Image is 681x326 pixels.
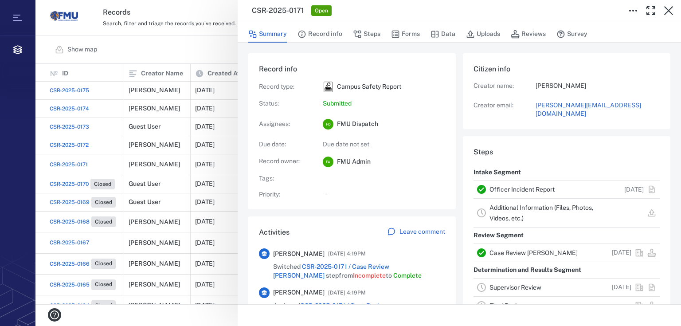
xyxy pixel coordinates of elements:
[431,26,455,43] button: Data
[313,7,330,15] span: Open
[273,263,389,279] a: CSR-2025-0171 / Case Review [PERSON_NAME]
[624,185,644,194] p: [DATE]
[323,119,333,130] div: F D
[474,228,524,244] p: Review Segment
[337,82,401,91] p: Campus Safety Report
[474,147,660,157] h6: Steps
[489,302,525,309] a: Final Review
[337,120,378,129] span: FMU Dispatch
[489,204,593,222] a: Additional Information (Files, Photos, Videos, etc.)
[323,140,445,149] p: Due date not set
[474,101,536,118] p: Creator email:
[353,272,386,279] span: Incomplete
[20,6,38,14] span: Help
[660,2,677,20] button: Close
[259,174,312,183] p: Tags :
[297,26,342,43] button: Record info
[273,288,325,297] span: [PERSON_NAME]
[474,82,536,90] p: Creator name:
[399,228,445,236] p: Leave comment
[259,157,312,166] p: Record owner :
[387,227,445,238] a: Leave comment
[353,26,380,43] button: Steps
[323,157,333,167] div: F A
[337,157,371,166] span: FMU Admin
[489,284,541,291] a: Supervisor Review
[259,120,312,129] p: Assignees :
[248,53,456,216] div: Record infoRecord type:icon Campus Safety ReportCampus Safety ReportStatus:SubmittedAssignees:FDF...
[612,283,631,292] p: [DATE]
[259,190,312,199] p: Priority :
[328,287,366,298] span: [DATE] 4:19PM
[511,26,546,43] button: Reviews
[259,140,312,149] p: Due date :
[536,101,660,118] a: [PERSON_NAME][EMAIL_ADDRESS][DOMAIN_NAME]
[259,82,312,91] p: Record type :
[642,2,660,20] button: Toggle Fullscreen
[323,82,333,92] div: Campus Safety Report
[273,263,445,280] span: Switched step from to
[273,302,445,319] span: Assigned step to
[466,26,500,43] button: Uploads
[474,262,581,278] p: Determination and Results Segment
[273,302,387,318] a: CSR-2025-0171 / Case Review [PERSON_NAME]
[273,250,325,259] span: [PERSON_NAME]
[489,186,555,193] a: Officer Incident Report
[489,249,578,256] a: Case Review [PERSON_NAME]
[391,26,420,43] button: Forms
[474,165,521,181] p: Intake Segment
[248,26,287,43] button: Summary
[259,227,290,238] h6: Activities
[624,2,642,20] button: Toggle to Edit Boxes
[259,99,312,108] p: Status :
[323,82,333,92] img: icon Campus Safety Report
[328,248,366,259] span: [DATE] 4:19PM
[536,82,660,90] p: [PERSON_NAME]
[612,248,631,257] p: [DATE]
[393,272,422,279] span: Complete
[463,53,670,136] div: Citizen infoCreator name:[PERSON_NAME]Creator email:[PERSON_NAME][EMAIL_ADDRESS][DOMAIN_NAME]
[259,64,445,75] h6: Record info
[474,64,660,75] h6: Citizen info
[325,190,445,199] p: -
[323,99,445,108] p: Submitted
[252,5,304,16] h3: CSR-2025-0171
[556,26,587,43] button: Survey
